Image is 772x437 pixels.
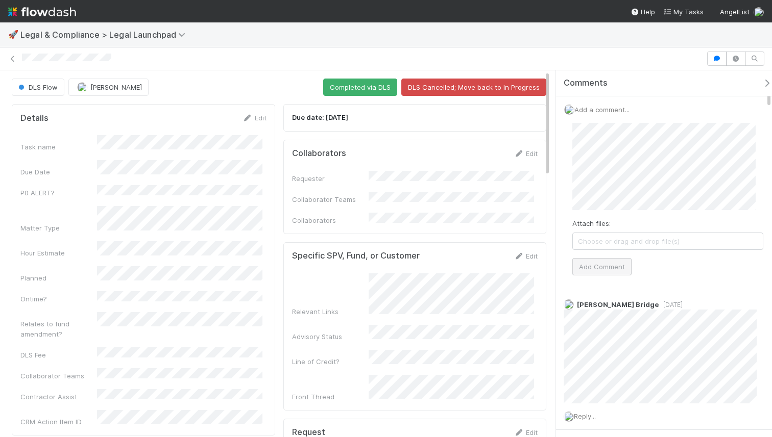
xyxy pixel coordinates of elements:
[720,8,750,16] span: AngelList
[20,392,97,402] div: Contractor Assist
[514,149,538,158] a: Edit
[292,113,348,121] strong: Due date: [DATE]
[514,252,538,260] a: Edit
[572,258,632,275] button: Add Comment
[20,113,49,123] h5: Details
[20,248,97,258] div: Hour Estimate
[292,148,346,159] h5: Collaborators
[663,8,704,16] span: My Tasks
[16,83,58,91] span: DLS Flow
[401,79,546,96] button: DLS Cancelled; Move back to In Progress
[572,218,611,228] label: Attach files:
[574,106,630,114] span: Add a comment...
[243,114,267,122] a: Edit
[20,223,97,233] div: Matter Type
[292,215,369,225] div: Collaborators
[8,30,18,39] span: 🚀
[292,194,369,204] div: Collaborator Teams
[20,30,190,40] span: Legal & Compliance > Legal Launchpad
[564,299,574,310] img: avatar_4038989c-07b2-403a-8eae-aaaab2974011.png
[292,251,420,261] h5: Specific SPV, Fund, or Customer
[20,273,97,283] div: Planned
[20,188,97,198] div: P0 ALERT?
[292,173,369,184] div: Requester
[574,412,596,420] span: Reply...
[8,3,76,20] img: logo-inverted-e16ddd16eac7371096b0.svg
[20,417,97,427] div: CRM Action Item ID
[564,412,574,422] img: avatar_0a9e60f7-03da-485c-bb15-a40c44fcec20.png
[631,7,655,17] div: Help
[564,78,608,88] span: Comments
[577,300,659,309] span: [PERSON_NAME] Bridge
[292,306,369,317] div: Relevant Links
[20,167,97,177] div: Due Date
[292,392,369,402] div: Front Thread
[12,79,64,96] button: DLS Flow
[292,331,369,342] div: Advisory Status
[20,350,97,360] div: DLS Fee
[20,142,97,152] div: Task name
[292,356,369,367] div: Line of Credit?
[754,7,764,17] img: avatar_0a9e60f7-03da-485c-bb15-a40c44fcec20.png
[573,233,763,249] span: Choose or drag and drop file(s)
[514,428,538,436] a: Edit
[20,319,97,339] div: Relates to fund amendment?
[659,301,683,309] span: [DATE]
[20,294,97,304] div: Ontime?
[564,105,574,115] img: avatar_0a9e60f7-03da-485c-bb15-a40c44fcec20.png
[20,371,97,381] div: Collaborator Teams
[663,7,704,17] a: My Tasks
[323,79,397,96] button: Completed via DLS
